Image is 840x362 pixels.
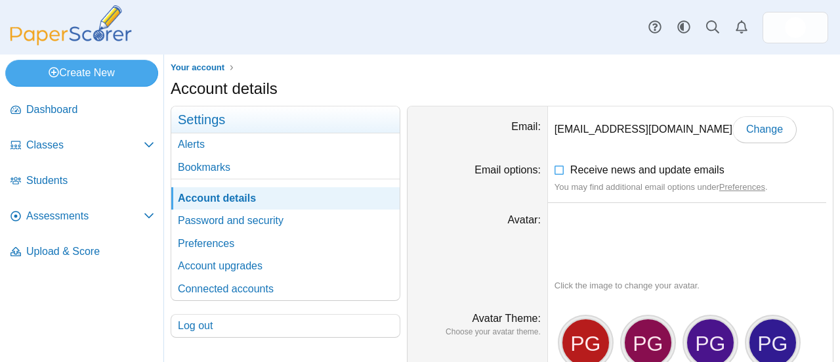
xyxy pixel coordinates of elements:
[507,214,540,225] label: Avatar
[5,95,159,126] a: Dashboard
[171,233,400,255] a: Preferences
[785,17,806,38] span: Piero Gualcherani
[719,182,765,192] a: Preferences
[5,5,136,45] img: PaperScorer
[171,210,400,232] a: Password and security
[26,209,144,223] span: Assessments
[5,166,159,197] a: Students
[5,130,159,162] a: Classes
[5,36,136,47] a: PaperScorer
[171,62,224,72] span: Your account
[763,12,828,43] a: ps.CTXzMJfDX4fRjQyy
[26,138,144,152] span: Classes
[472,313,540,324] label: Avatar Theme
[414,327,541,338] dfn: Choose your avatar theme.
[167,60,228,76] a: Your account
[26,173,154,188] span: Students
[171,278,400,300] a: Connected accounts
[26,102,154,117] span: Dashboard
[5,237,159,268] a: Upload & Score
[732,116,797,143] a: Change
[746,124,783,135] span: Change
[548,106,833,152] dd: [EMAIL_ADDRESS][DOMAIN_NAME]
[171,156,400,179] a: Bookmarks
[26,244,154,259] span: Upload & Score
[5,201,159,233] a: Assessments
[555,280,826,292] div: Click the image to change your avatar.
[171,78,278,100] h1: Account details
[785,17,806,38] img: ps.CTXzMJfDX4fRjQyy
[171,106,400,133] h3: Settings
[727,13,756,42] a: Alerts
[555,181,826,193] div: You may find additional email options under .
[570,164,724,175] span: Receive news and update emails
[171,255,400,277] a: Account upgrades
[171,315,400,337] a: Log out
[171,187,400,210] a: Account details
[5,60,158,86] a: Create New
[474,164,541,175] label: Email options
[171,133,400,156] a: Alerts
[555,213,618,276] img: ps.CTXzMJfDX4fRjQyy
[511,121,540,132] label: Email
